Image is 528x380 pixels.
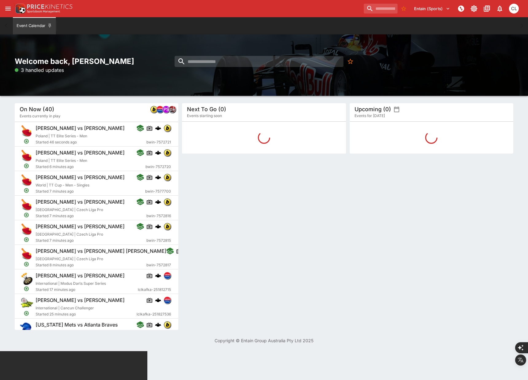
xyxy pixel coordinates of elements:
[164,124,171,132] div: bwin
[36,134,87,138] span: Poland | TT Elite Series - Men
[162,106,170,113] div: pandascore
[456,3,467,14] button: NOT Connected to PK
[36,213,146,219] span: Started 7 minutes ago
[155,199,161,205] div: cerberus
[150,106,157,113] div: bwin
[481,3,492,14] button: Documentation
[164,321,171,328] div: bwin
[36,257,103,261] span: [GEOGRAPHIC_DATA] | Czech Liga Pro
[137,311,171,317] span: lclkafka-251827536
[164,149,171,156] div: bwin
[394,106,400,112] button: settings
[20,247,33,261] img: table_tennis.png
[355,106,391,113] h5: Upcoming (0)
[24,286,29,292] svg: Open
[20,113,60,119] span: Events currently in play
[163,106,169,113] img: pandascore.png
[355,113,385,119] span: Events for [DATE]
[36,183,89,187] span: World | TT Cup - Men - Singles
[164,174,171,181] img: bwin.png
[155,150,161,156] img: logo-cerberus.svg
[399,4,409,14] button: No Bookmarks
[169,106,176,113] div: pricekinetics
[164,321,171,328] img: bwin.png
[164,198,171,205] img: bwin.png
[164,297,171,304] img: lclkafka.png
[36,207,103,212] span: [GEOGRAPHIC_DATA] | Czech Liga Pro
[155,174,161,180] img: logo-cerberus.svg
[27,10,60,13] img: Sportsbook Management
[150,106,157,113] img: bwin.png
[175,56,344,67] input: search
[36,322,118,328] h6: [US_STATE] Mets vs Atlanta Braves
[164,223,171,230] img: bwin.png
[410,4,454,14] button: Select Tenant
[24,163,29,169] svg: Open
[138,287,171,293] span: lclkafka-251812715
[164,125,171,131] img: bwin.png
[20,198,33,212] img: table_tennis.png
[24,237,29,242] svg: Open
[14,2,26,15] img: PriceKinetics Logo
[36,232,103,237] span: [GEOGRAPHIC_DATA] | Czech Liga Pro
[24,139,29,144] svg: Open
[164,198,171,206] div: bwin
[155,223,161,229] img: logo-cerberus.svg
[13,17,56,34] button: Event Calendar
[36,262,146,268] span: Started 8 minutes ago
[36,281,106,286] span: International | Modus Darts Super Series
[155,199,161,205] img: logo-cerberus.svg
[24,188,29,193] svg: Open
[36,272,125,279] h6: [PERSON_NAME] vs [PERSON_NAME]
[36,139,146,145] span: Started 46 seconds ago
[187,113,222,119] span: Events starting soon
[345,56,356,67] button: No Bookmarks
[20,272,33,285] img: darts.png
[155,150,161,156] div: cerberus
[157,106,163,113] img: lclkafka.png
[20,174,33,187] img: table_tennis.png
[36,188,145,194] span: Started 7 minutes ago
[146,139,171,145] span: bwin-7572721
[155,223,161,229] div: cerberus
[15,57,178,66] h2: Welcome back, [PERSON_NAME]
[20,106,54,113] h5: On Now (40)
[27,4,72,9] img: PriceKinetics
[36,164,146,170] span: Started 6 minutes ago
[164,223,171,230] div: bwin
[164,272,171,279] div: lclkafka
[146,213,171,219] span: bwin-7572816
[20,124,33,138] img: table_tennis.png
[36,223,125,230] h6: [PERSON_NAME] vs [PERSON_NAME]
[146,164,171,170] span: bwin-7572720
[2,3,14,14] button: open drawer
[155,297,161,303] div: cerberus
[36,237,146,244] span: Started 7 minutes ago
[36,174,125,181] h6: [PERSON_NAME] vs [PERSON_NAME]
[24,261,29,267] svg: Open
[155,174,161,180] div: cerberus
[494,3,505,14] button: Notifications
[36,150,125,156] h6: [PERSON_NAME] vs [PERSON_NAME]
[169,106,176,113] img: pricekinetics.png
[468,3,479,14] button: Toggle light/dark mode
[507,2,521,15] button: Chad Liu
[364,4,398,14] input: search
[20,321,33,335] img: baseball.png
[24,212,29,218] svg: Open
[36,311,137,317] span: Started 25 minutes ago
[36,158,87,163] span: Poland | TT Elite Series - Men
[145,188,171,194] span: bwin-7577700
[20,296,33,310] img: tennis.png
[187,106,226,113] h5: Next To Go (0)
[155,272,161,279] div: cerberus
[36,125,125,131] h6: [PERSON_NAME] vs [PERSON_NAME]
[36,297,125,304] h6: [PERSON_NAME] vs [PERSON_NAME]
[36,287,138,293] span: Started 17 minutes ago
[36,199,125,205] h6: [PERSON_NAME] vs [PERSON_NAME]
[155,125,161,131] img: logo-cerberus.svg
[146,237,171,244] span: bwin-7572815
[20,223,33,236] img: table_tennis.png
[164,174,171,181] div: bwin
[155,272,161,279] img: logo-cerberus.svg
